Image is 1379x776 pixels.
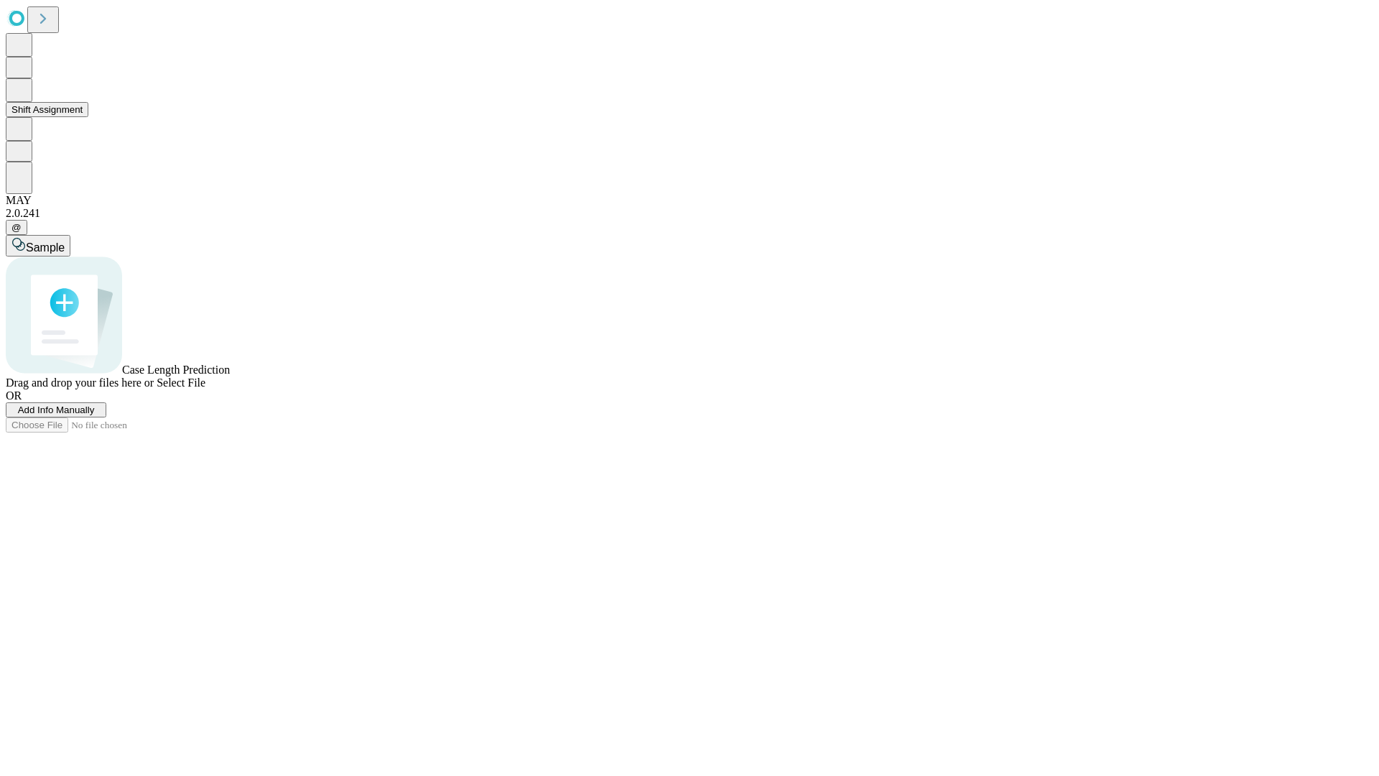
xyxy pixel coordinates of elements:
[11,222,22,233] span: @
[18,405,95,415] span: Add Info Manually
[6,102,88,117] button: Shift Assignment
[6,207,1373,220] div: 2.0.241
[6,235,70,257] button: Sample
[6,402,106,417] button: Add Info Manually
[157,377,205,389] span: Select File
[6,194,1373,207] div: MAY
[122,364,230,376] span: Case Length Prediction
[6,377,154,389] span: Drag and drop your files here or
[26,241,65,254] span: Sample
[6,389,22,402] span: OR
[6,220,27,235] button: @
